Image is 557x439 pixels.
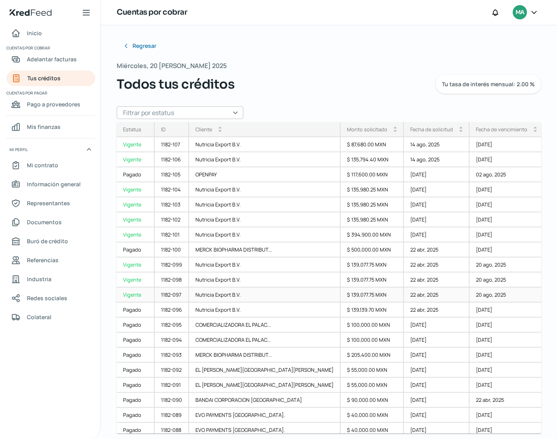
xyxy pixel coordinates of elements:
[6,70,95,86] a: Tus créditos
[341,257,404,272] div: $ 139,077.75 MXN
[341,288,404,303] div: $ 139,077.75 MXN
[404,363,470,378] div: [DATE]
[470,333,544,348] div: [DATE]
[404,137,470,152] div: 14 ago, 2025
[189,167,341,182] div: OPENPAY
[117,227,155,242] a: Vigente
[341,348,404,363] div: $ 205,400.00 MXN
[470,363,544,378] div: [DATE]
[6,290,95,306] a: Redes sociales
[27,28,42,38] span: Inicio
[404,167,470,182] div: [DATE]
[341,318,404,333] div: $ 100,000.00 MXN
[117,212,155,227] a: Vigente
[404,212,470,227] div: [DATE]
[189,333,341,348] div: COMERCIALIZADORA EL PALAC...
[117,423,155,438] a: Pagado
[341,272,404,288] div: $ 139,077.75 MXN
[27,54,77,64] span: Adelantar facturas
[341,378,404,393] div: $ 55,000.00 MXN
[476,126,527,133] div: Fecha de vencimiento
[117,408,155,423] a: Pagado
[6,271,95,287] a: Industria
[117,288,155,303] div: Vigente
[117,242,155,257] div: Pagado
[341,182,404,197] div: $ 135,980.25 MXN
[27,274,51,284] span: Industria
[117,60,227,72] span: Miércoles, 20 [PERSON_NAME] 2025
[470,303,544,318] div: [DATE]
[117,378,155,393] div: Pagado
[117,75,235,94] span: Todos tus créditos
[404,257,470,272] div: 22 abr, 2025
[155,272,189,288] div: 1182-098
[404,152,470,167] div: 14 ago, 2025
[470,408,544,423] div: [DATE]
[117,272,155,288] a: Vigente
[189,378,341,393] div: EL [PERSON_NAME][GEOGRAPHIC_DATA][PERSON_NAME]
[155,378,189,393] div: 1182-091
[155,182,189,197] div: 1182-104
[470,137,544,152] div: [DATE]
[195,126,212,133] div: Cliente
[404,378,470,393] div: [DATE]
[27,73,61,83] span: Tus créditos
[6,195,95,211] a: Representantes
[6,309,95,325] a: Colateral
[404,242,470,257] div: 22 abr, 2025
[117,257,155,272] a: Vigente
[189,197,341,212] div: Nutricia Export B.V.
[161,126,166,133] div: ID
[189,257,341,272] div: Nutricia Export B.V.
[189,182,341,197] div: Nutricia Export B.V.
[117,167,155,182] div: Pagado
[410,126,453,133] div: Fecha de solicitud
[341,212,404,227] div: $ 135,980.25 MXN
[6,89,94,97] span: Cuentas por pagar
[470,197,544,212] div: [DATE]
[189,242,341,257] div: MERCK BIOPHARMA DISTRIBUT...
[404,272,470,288] div: 22 abr, 2025
[459,129,462,132] i: arrow_drop_down
[155,333,189,348] div: 1182-094
[117,7,187,18] h1: Cuentas por cobrar
[117,303,155,318] div: Pagado
[155,242,189,257] div: 1182-100
[27,160,58,170] span: Mi contrato
[404,333,470,348] div: [DATE]
[189,303,341,318] div: Nutricia Export B.V.
[189,212,341,227] div: Nutricia Export B.V.
[123,126,141,133] div: Estatus
[534,129,537,132] i: arrow_drop_down
[155,348,189,363] div: 1182-093
[470,212,544,227] div: [DATE]
[27,255,59,265] span: Referencias
[155,212,189,227] div: 1182-102
[404,318,470,333] div: [DATE]
[189,227,341,242] div: Nutricia Export B.V.
[341,152,404,167] div: $ 135,794.40 MXN
[470,152,544,167] div: [DATE]
[189,363,341,378] div: EL [PERSON_NAME][GEOGRAPHIC_DATA][PERSON_NAME]
[27,312,51,322] span: Colateral
[341,393,404,408] div: $ 90,000.00 MXN
[341,197,404,212] div: $ 135,980.25 MXN
[155,137,189,152] div: 1182-107
[341,137,404,152] div: $ 87,680.00 MXN
[341,303,404,318] div: $ 139,139.70 MXN
[155,363,189,378] div: 1182-092
[470,423,544,438] div: [DATE]
[117,393,155,408] a: Pagado
[470,242,544,257] div: [DATE]
[133,43,156,49] span: Regresar
[155,288,189,303] div: 1182-097
[189,393,341,408] div: BANDAI CORPORACION [GEOGRAPHIC_DATA]
[117,363,155,378] div: Pagado
[442,81,535,87] span: Tu tasa de interés mensual: 2.00 %
[470,348,544,363] div: [DATE]
[404,197,470,212] div: [DATE]
[341,423,404,438] div: $ 40,000.00 MXN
